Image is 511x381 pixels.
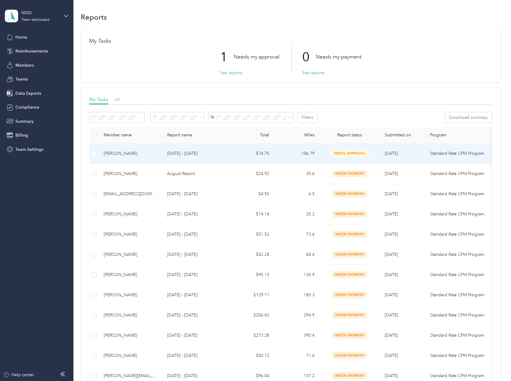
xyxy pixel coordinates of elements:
div: [PERSON_NAME] [104,251,157,258]
td: $95.13 [229,265,274,285]
button: Filters [297,112,318,123]
span: [DATE] [385,211,398,217]
p: [DATE] - [DATE] [167,231,224,238]
td: Standard Rate CPM Program [425,325,501,346]
span: needs payment [332,211,367,217]
div: [PERSON_NAME] [104,312,157,319]
span: Compliance [15,104,39,110]
td: $4.55 [229,184,274,204]
div: [PERSON_NAME] [104,271,157,278]
th: Report name [162,127,229,144]
span: [DATE] [385,313,398,318]
td: $50.12 [229,346,274,366]
span: needs payment [332,352,367,359]
div: Total [234,132,269,138]
p: [DATE] - [DATE] [167,312,224,319]
td: 390.4 [274,325,319,346]
span: [DATE] [385,151,398,156]
span: Report status [324,132,375,138]
span: needs approval [331,150,369,157]
td: 185.3 [274,285,319,305]
button: See reports [220,70,242,76]
div: [PERSON_NAME] [104,211,157,217]
p: [DATE] - [DATE] [167,292,224,298]
td: Standard Rate CPM Program [425,144,501,164]
p: [DATE] - [DATE] [167,191,224,197]
span: [DATE] [385,373,398,378]
p: [DATE] - [DATE] [167,251,224,258]
button: See reports [302,70,325,76]
span: [DATE] [385,272,398,277]
span: [DATE] [385,292,398,297]
td: 73.6 [274,224,319,245]
p: Standard Rate CPM Program [430,271,496,278]
div: [PERSON_NAME] [104,170,157,177]
h1: My Tasks [89,38,492,44]
span: [DATE] [385,191,398,196]
p: [DATE] - [DATE] [167,352,224,359]
td: Standard Rate CPM Program [425,305,501,325]
span: Reimbursements [15,48,48,54]
span: [DATE] [385,171,398,176]
span: Teams [15,76,28,82]
span: Members [15,62,34,68]
p: Standard Rate CPM Program [430,170,496,177]
span: Home [15,34,27,40]
div: NISD [21,10,59,16]
div: [PERSON_NAME] [104,150,157,157]
p: Standard Rate CPM Program [430,352,496,359]
button: Help center [3,372,34,378]
span: My Tasks [89,97,108,102]
span: [DATE] [385,232,398,237]
td: Standard Rate CPM Program [425,164,501,184]
div: [PERSON_NAME] [104,332,157,339]
td: $129.71 [229,285,274,305]
div: Miles [279,132,315,138]
p: [DATE] - [DATE] [167,373,224,379]
p: August Report [167,170,224,177]
span: needs payment [332,332,367,339]
th: Program [425,127,501,144]
p: Standard Rate CPM Program [430,251,496,258]
p: Standard Rate CPM Program [430,211,496,217]
span: Team Settings [15,146,43,153]
div: Member name [104,132,157,138]
p: [DATE] - [DATE] [167,271,224,278]
button: Download summary [445,112,492,123]
p: Standard Rate CPM Program [430,150,496,157]
td: 106.79 [274,144,319,164]
span: Summary [15,118,34,125]
p: [DATE] - [DATE] [167,150,224,157]
p: 0 [302,44,316,70]
span: needs payment [332,231,367,238]
span: needs payment [332,190,367,197]
span: Billing [15,132,28,138]
th: Submitted on [380,127,425,144]
td: Standard Rate CPM Program [425,285,501,305]
td: $24.92 [229,164,274,184]
td: Standard Rate CPM Program [425,265,501,285]
p: Needs my payment [316,53,361,61]
p: [DATE] - [DATE] [167,211,224,217]
td: $273.28 [229,325,274,346]
p: Standard Rate CPM Program [430,191,496,197]
span: needs payment [332,312,367,319]
span: needs payment [332,170,367,177]
td: 20.2 [274,204,319,224]
td: Standard Rate CPM Program [425,184,501,204]
p: Needs my approval [234,53,280,61]
td: Standard Rate CPM Program [425,204,501,224]
div: [PERSON_NAME] [104,231,157,238]
span: Data Exports [15,90,41,97]
span: [DATE] [385,252,398,257]
p: Standard Rate CPM Program [430,231,496,238]
td: 71.6 [274,346,319,366]
iframe: Everlance-gr Chat Button Frame [477,347,511,381]
span: needs payment [332,291,367,298]
p: 1 [220,44,234,70]
span: needs payment [332,372,367,379]
span: [DATE] [385,333,398,338]
span: [DATE] [385,353,398,358]
td: $74.75 [229,144,274,164]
